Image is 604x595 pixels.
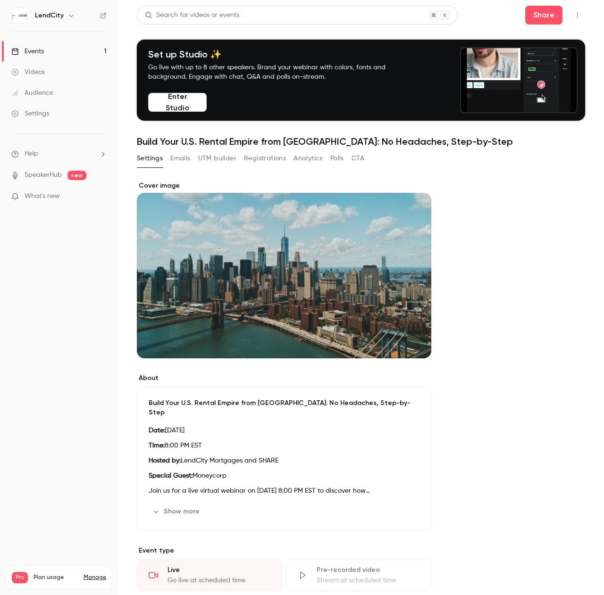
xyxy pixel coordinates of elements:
[145,10,239,20] div: Search for videos or events
[137,373,431,383] label: About
[11,67,45,77] div: Videos
[11,88,53,98] div: Audience
[137,546,431,555] p: Event type
[149,485,419,496] p: Join us for a live virtual webinar on [DATE] 8:00 PM EST to discover how [DEMOGRAPHIC_DATA] are s...
[149,504,205,519] button: Show more
[168,576,270,585] div: Go live at scheduled time
[525,6,562,25] button: Share
[149,457,181,464] strong: Hosted by:
[11,149,107,159] li: help-dropdown-opener
[12,572,28,583] span: Pro
[149,427,165,434] strong: Date:
[352,151,364,166] button: CTA
[198,151,236,166] button: UTM builder
[25,149,38,159] span: Help
[25,170,62,180] a: SpeakerHub
[35,11,64,20] h6: LendCity
[317,576,419,585] div: Stream at scheduled time
[67,171,86,180] span: new
[137,136,585,147] h1: Build Your U.S. Rental Empire from [GEOGRAPHIC_DATA]: No Headaches, Step-by-Step
[149,470,419,481] p: Moneycorp
[149,472,193,479] strong: Special Guest:
[148,49,408,60] h4: Set up Studio ✨
[137,181,431,190] label: Cover image
[149,440,419,451] p: 8:00 PM EST
[244,151,286,166] button: Registrations
[137,181,431,358] section: Cover image
[168,565,270,575] div: Live
[11,47,44,56] div: Events
[317,565,419,575] div: Pre-recorded video
[84,574,106,581] a: Manage
[149,425,419,436] p: [DATE]
[170,151,190,166] button: Emails
[149,455,419,466] p: LendCity Mortgages and SHARE
[11,109,49,118] div: Settings
[137,559,282,591] div: LiveGo live at scheduled time
[12,8,27,23] img: LendCity
[95,192,107,201] iframe: Noticeable Trigger
[286,559,431,591] div: Pre-recorded videoStream at scheduled time
[25,191,60,201] span: What's new
[149,442,165,449] strong: Time:
[294,151,323,166] button: Analytics
[148,63,408,82] p: Go live with up to 8 other speakers. Brand your webinar with colors, fonts and background. Engage...
[330,151,344,166] button: Polls
[149,398,419,417] p: Build Your U.S. Rental Empire from [GEOGRAPHIC_DATA]: No Headaches, Step-by-Step
[137,151,163,166] button: Settings
[34,574,78,581] span: Plan usage
[148,93,207,112] button: Enter Studio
